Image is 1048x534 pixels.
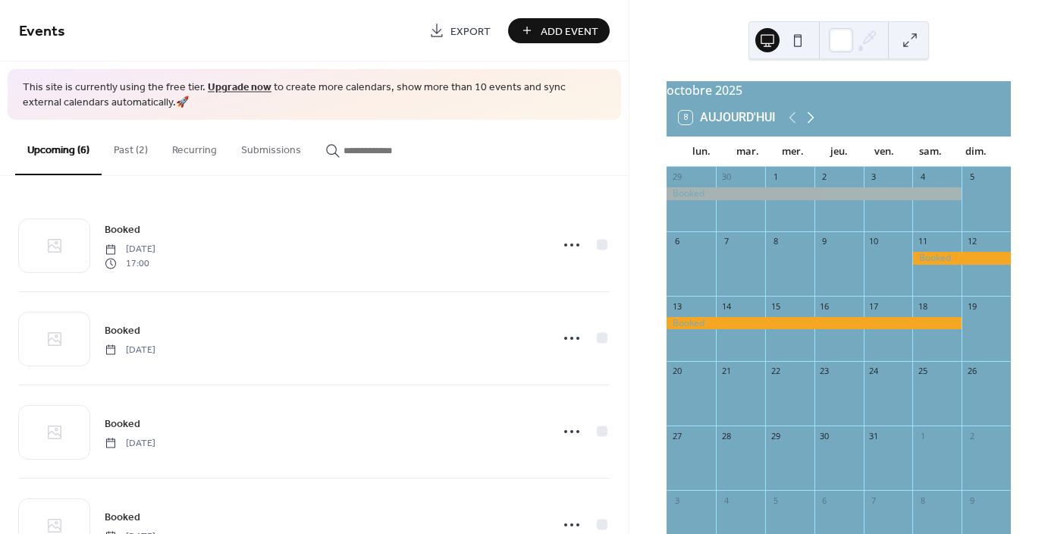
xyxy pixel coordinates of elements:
div: 5 [966,171,977,183]
div: 31 [868,430,880,441]
span: Booked [105,222,140,238]
button: 8Aujourd'hui [673,107,781,128]
div: 28 [720,430,732,441]
button: Past (2) [102,120,160,174]
div: 26 [966,366,977,377]
span: [DATE] [105,243,155,256]
div: mer. [770,137,816,167]
div: sam. [907,137,952,167]
div: 2 [966,430,977,441]
div: ven. [861,137,907,167]
div: 23 [819,366,830,377]
div: jeu. [816,137,861,167]
div: 12 [966,236,977,247]
button: Add Event [508,18,610,43]
div: 30 [720,171,732,183]
button: Upcoming (6) [15,120,102,175]
div: 8 [917,495,928,506]
span: 17:00 [105,256,155,270]
a: Export [418,18,502,43]
div: Booked [667,187,962,200]
div: 16 [819,300,830,312]
span: Booked [105,416,140,432]
button: Recurring [160,120,229,174]
div: Booked [912,252,1011,265]
div: 1 [770,171,781,183]
div: 2 [819,171,830,183]
div: 7 [720,236,732,247]
div: 3 [671,495,682,506]
div: 27 [671,430,682,441]
div: octobre 2025 [667,81,1011,99]
div: 24 [868,366,880,377]
div: 9 [966,495,977,506]
div: lun. [679,137,724,167]
div: 13 [671,300,682,312]
a: Booked [105,221,140,238]
div: 30 [819,430,830,441]
div: 15 [770,300,781,312]
div: dim. [953,137,999,167]
span: [DATE] [105,343,155,357]
div: 9 [819,236,830,247]
a: Booked [105,508,140,526]
div: Booked [667,317,962,330]
div: 19 [966,300,977,312]
div: 3 [868,171,880,183]
button: Submissions [229,120,313,174]
span: Export [450,24,491,39]
div: 20 [671,366,682,377]
div: 22 [770,366,781,377]
div: 25 [917,366,928,377]
div: 18 [917,300,928,312]
div: 21 [720,366,732,377]
span: Events [19,17,65,46]
div: 10 [868,236,880,247]
div: 6 [819,495,830,506]
div: 11 [917,236,928,247]
div: mar. [724,137,770,167]
div: 4 [720,495,732,506]
a: Upgrade now [208,77,271,98]
div: 6 [671,236,682,247]
div: 7 [868,495,880,506]
a: Booked [105,415,140,432]
div: 1 [917,430,928,441]
div: 8 [770,236,781,247]
div: 4 [917,171,928,183]
div: 5 [770,495,781,506]
span: [DATE] [105,436,155,450]
a: Booked [105,322,140,339]
span: Booked [105,509,140,525]
div: 14 [720,300,732,312]
div: 29 [770,430,781,441]
span: Booked [105,322,140,338]
div: 17 [868,300,880,312]
span: This site is currently using the free tier. to create more calendars, show more than 10 events an... [23,80,606,110]
div: 29 [671,171,682,183]
span: Add Event [541,24,598,39]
